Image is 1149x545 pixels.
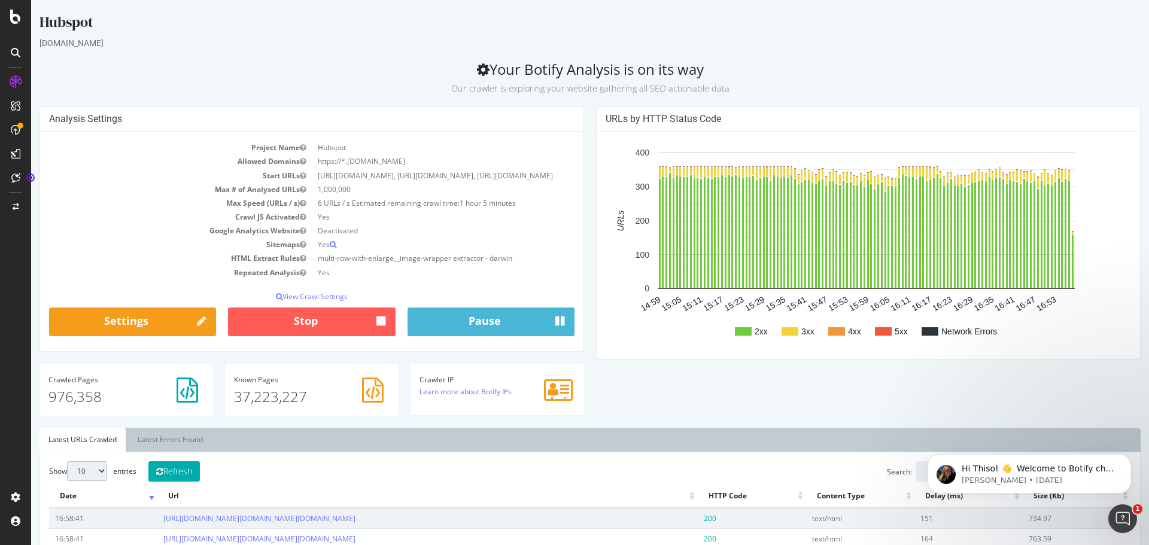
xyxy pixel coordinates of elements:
[98,428,181,452] a: Latest Errors Found
[992,508,1100,528] td: 734.97
[629,294,652,313] text: 15:05
[281,224,543,238] td: Deactivated
[733,294,756,313] text: 15:35
[585,211,594,232] text: URLs
[8,12,1110,37] div: Hubspot
[817,327,830,336] text: 4xx
[203,376,358,383] h4: Pages Known
[281,238,543,251] td: Yes
[941,294,965,313] text: 16:35
[858,294,881,313] text: 16:11
[203,386,358,407] p: 37,223,227
[574,141,1096,350] svg: A chart.
[864,327,877,336] text: 5xx
[884,461,1100,482] input: Search:
[920,294,944,313] text: 16:29
[18,485,126,508] th: Date: activate to sort column ascending
[18,224,281,238] td: Google Analytics Website
[795,294,819,313] text: 15:53
[18,461,105,481] label: Show entries
[899,294,923,313] text: 16:23
[281,196,543,210] td: 6 URLs / s Estimated remaining crawl time:
[604,148,619,158] text: 400
[18,169,281,182] td: Start URLs
[8,428,95,452] a: Latest URLs Crawled
[18,182,281,196] td: Max # of Analysed URLs
[132,534,324,544] a: [URL][DOMAIN_NAME][DOMAIN_NAME][DOMAIN_NAME]
[281,182,543,196] td: 1,000,000
[18,266,281,279] td: Repeated Analysis
[36,461,76,481] select: Showentries
[281,266,543,279] td: Yes
[1108,504,1137,533] iframe: Intercom live chat
[18,307,185,336] a: Settings
[883,485,992,508] th: Delay (ms): activate to sort column ascending
[388,376,544,383] h4: Crawler IP
[132,513,324,523] a: [URL][DOMAIN_NAME][DOMAIN_NAME][DOMAIN_NAME]
[18,141,281,154] td: Project Name
[281,141,543,154] td: Hubspot
[8,61,1110,95] h2: Your Botify Analysis is on its way
[724,327,737,336] text: 2xx
[197,307,364,336] button: Stop
[608,294,631,313] text: 14:59
[18,238,281,251] td: Sitemaps
[667,485,775,508] th: HTTP Code: activate to sort column ascending
[983,294,1006,313] text: 16:47
[117,461,169,482] button: Refresh
[574,113,1100,125] h4: URLs by HTTP Status Code
[18,154,281,168] td: Allowed Domains
[775,485,883,508] th: Content Type: activate to sort column ascending
[1133,504,1142,514] span: 1
[673,534,685,544] span: 200
[17,376,173,383] h4: Pages Crawled
[18,196,281,210] td: Max Speed (URLs / s)
[604,216,619,226] text: 200
[691,294,715,313] text: 15:23
[420,83,698,94] small: Our crawler is exploring your website gathering all SEO actionable data
[879,294,902,313] text: 16:17
[388,386,481,397] a: Learn more about Botify IPs
[883,508,992,528] td: 151
[376,307,543,336] button: Pause
[428,198,485,208] span: 1 hour 5 minutes
[856,461,1100,482] label: Search:
[8,37,1110,49] div: [DOMAIN_NAME]
[613,284,618,294] text: 0
[18,508,126,528] td: 16:58:41
[281,210,543,224] td: Yes
[774,294,798,313] text: 15:47
[770,327,783,336] text: 3xx
[17,386,173,407] p: 976,358
[1004,294,1027,313] text: 16:53
[281,169,543,182] td: [URL][DOMAIN_NAME], [URL][DOMAIN_NAME], [URL][DOMAIN_NAME]
[18,210,281,224] td: Crawl JS Activated
[910,327,966,336] text: Network Errors
[775,508,883,528] td: text/html
[673,513,685,523] span: 200
[18,251,281,265] td: HTML Extract Rules
[754,294,777,313] text: 15:41
[126,485,666,508] th: Url: activate to sort column ascending
[281,251,543,265] td: multi-row-with-enlarge__image-wrapper extractor - darwin
[816,294,840,313] text: 15:59
[18,291,543,302] p: View Crawl Settings
[25,172,36,183] div: Tooltip anchor
[837,294,861,313] text: 16:05
[604,182,619,191] text: 300
[992,485,1100,508] th: Size (Kb): activate to sort column ascending
[18,113,543,125] h4: Analysis Settings
[670,294,694,313] text: 15:17
[712,294,735,313] text: 15:29
[604,250,619,260] text: 100
[962,294,986,313] text: 16:41
[650,294,673,313] text: 15:11
[910,429,1149,513] iframe: Intercom notifications message
[281,154,543,168] td: https://*.[DOMAIN_NAME]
